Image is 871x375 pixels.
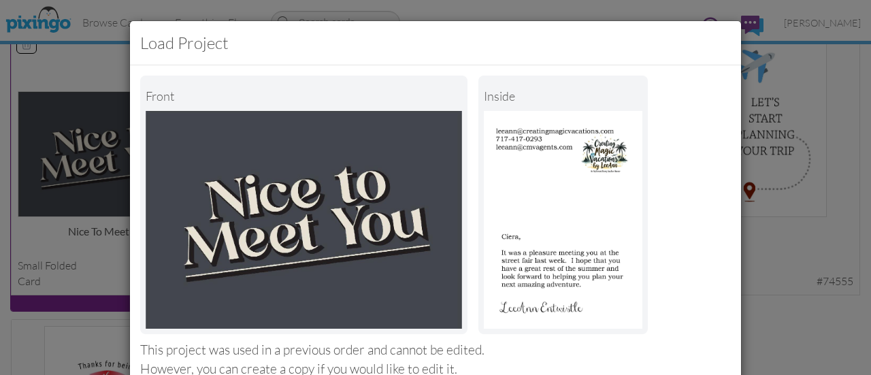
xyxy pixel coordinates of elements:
img: Landscape Image [146,111,462,329]
img: Portrait Image [484,111,642,329]
div: inside [484,81,642,111]
h3: Load Project [140,31,731,54]
div: This project was used in a previous order and cannot be edited. [140,341,731,359]
div: Front [146,81,462,111]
